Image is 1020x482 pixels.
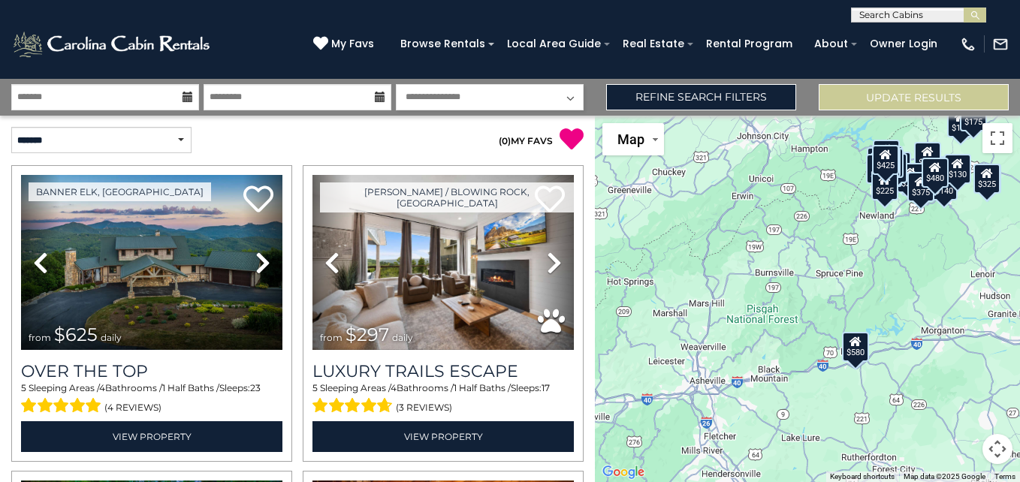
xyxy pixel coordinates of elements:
button: Map camera controls [982,434,1012,464]
button: Update Results [819,84,1009,110]
span: 5 [21,382,26,393]
div: $175 [960,101,987,131]
span: 0 [502,135,508,146]
span: 4 [391,382,397,393]
a: View Property [312,421,574,452]
img: phone-regular-white.png [960,36,976,53]
span: $625 [54,324,98,345]
a: Real Estate [615,32,692,56]
a: Add to favorites [243,184,273,216]
button: Keyboard shortcuts [830,471,895,482]
a: Over The Top [21,361,282,381]
button: Toggle fullscreen view [982,123,1012,153]
span: My Favs [331,36,374,52]
a: (0)MY FAVS [499,135,553,146]
span: daily [392,332,413,343]
span: 1 Half Baths / [454,382,511,393]
div: $349 [914,142,941,172]
span: (3 reviews) [396,398,452,417]
a: View Property [21,421,282,452]
a: My Favs [313,36,378,53]
span: from [320,332,343,343]
span: 1 Half Baths / [162,382,219,393]
img: thumbnail_167153549.jpeg [21,175,282,350]
div: $580 [842,332,869,362]
a: [PERSON_NAME] / Blowing Rock, [GEOGRAPHIC_DATA] [320,182,574,212]
div: $325 [973,164,1000,194]
span: 4 [99,382,105,393]
div: $230 [866,154,893,184]
img: mail-regular-white.png [992,36,1009,53]
div: Sleeping Areas / Bathrooms / Sleeps: [21,381,282,417]
span: from [29,332,51,343]
a: Refine Search Filters [606,84,796,110]
img: Google [599,462,648,482]
a: Banner Elk, [GEOGRAPHIC_DATA] [29,182,211,201]
div: $175 [947,107,974,137]
span: daily [101,332,122,343]
span: Map data ©2025 Google [904,472,985,480]
span: 17 [542,382,550,393]
div: Sleeping Areas / Bathrooms / Sleeps: [312,381,574,417]
a: Luxury Trails Escape [312,361,574,381]
a: About [807,32,856,56]
a: Rental Program [699,32,800,56]
div: $425 [872,145,899,175]
span: $297 [346,324,389,345]
a: Terms (opens in new tab) [994,472,1015,480]
a: Owner Login [862,32,945,56]
a: Open this area in Google Maps (opens a new window) [599,462,648,482]
span: Map [617,131,644,147]
button: Change map style [602,123,664,155]
span: 5 [312,382,318,393]
img: White-1-2.png [11,29,214,59]
span: (4 reviews) [104,398,161,417]
div: $375 [907,172,934,202]
img: thumbnail_168695581.jpeg [312,175,574,350]
div: $230 [897,163,924,193]
span: ( ) [499,135,511,146]
div: $225 [871,170,898,200]
span: 23 [250,382,261,393]
a: Local Area Guide [499,32,608,56]
a: Browse Rentals [393,32,493,56]
div: $130 [944,154,971,184]
div: $125 [873,140,900,170]
div: $480 [922,158,949,188]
